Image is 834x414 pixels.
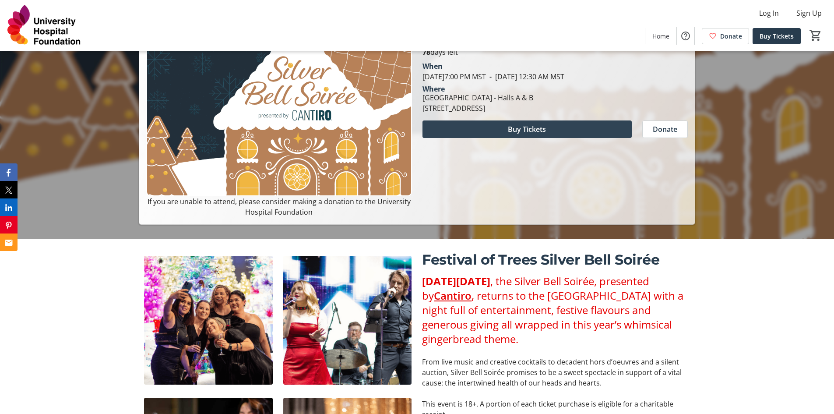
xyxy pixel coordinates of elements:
a: Buy Tickets [753,28,801,44]
p: If you are unable to attend, please consider making a donation to the University Hospital Foundation [146,196,412,217]
span: [DATE] 12:30 AM MST [486,72,564,81]
span: - [486,72,495,81]
p: Festival of Trees Silver Bell Soirée [422,249,690,270]
a: Cantiro [434,288,472,303]
p: From live music and creative cocktails to decadent hors d’oeuvres and a silent auction, Silver Be... [422,357,690,388]
span: Home [652,32,669,41]
div: [STREET_ADDRESS] [422,103,533,113]
button: Log In [752,6,786,20]
button: Sign Up [789,6,829,20]
img: undefined [144,256,273,385]
div: Where [422,85,445,92]
img: Campaign CTA Media Photo [146,47,412,196]
button: Cart [808,28,823,43]
button: Buy Tickets [422,120,632,138]
span: 78 [422,47,430,57]
strong: [DATE][DATE] [422,274,490,288]
button: Donate [642,120,688,138]
span: Sign Up [796,8,822,18]
a: Home [645,28,676,44]
a: Donate [702,28,749,44]
div: [GEOGRAPHIC_DATA] - Halls A & B [422,92,533,103]
div: When [422,61,443,71]
span: [DATE] 7:00 PM MST [422,72,486,81]
span: , the Silver Bell Soirée, presented by [422,274,649,303]
span: Donate [720,32,742,41]
img: University Hospital Foundation's Logo [5,4,83,47]
span: Buy Tickets [760,32,794,41]
span: Log In [759,8,779,18]
p: days left [422,47,688,57]
button: Help [677,27,694,45]
span: , returns to the [GEOGRAPHIC_DATA] with a night full of entertainment, festive flavours and gener... [422,288,683,346]
span: Donate [653,124,677,134]
span: Buy Tickets [508,124,546,134]
img: undefined [283,256,412,385]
